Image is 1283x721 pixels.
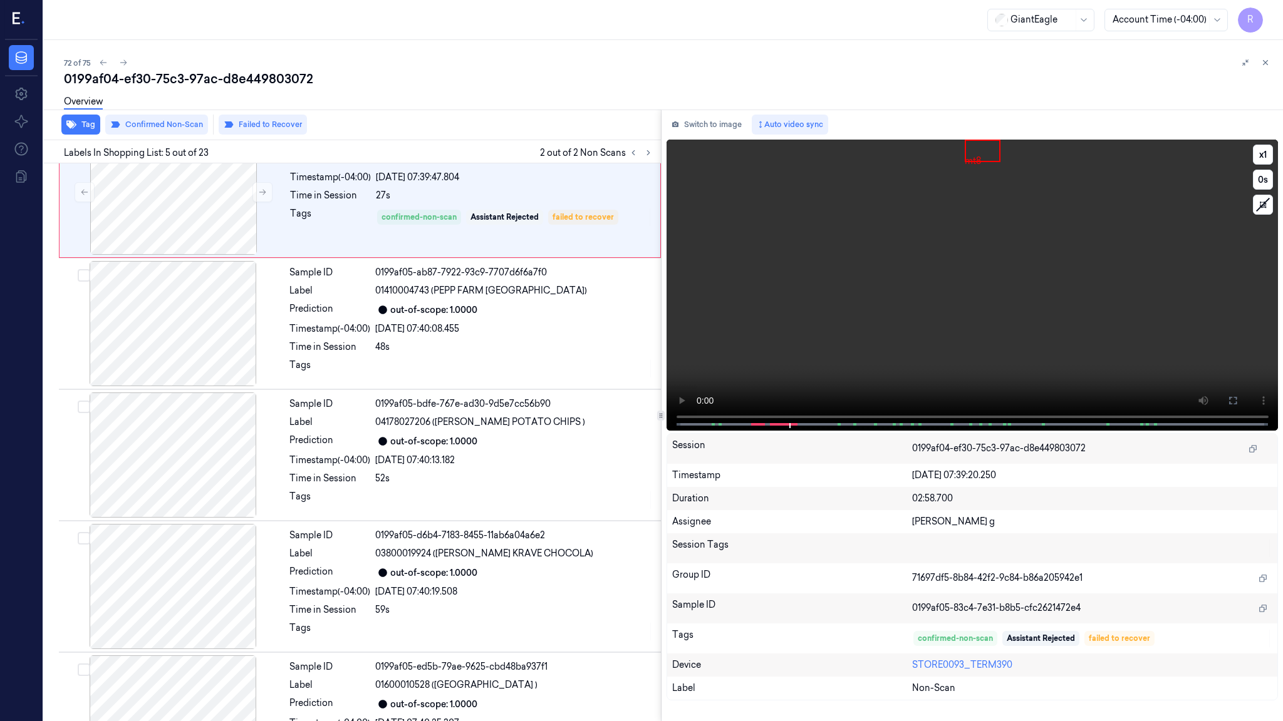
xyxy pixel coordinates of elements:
button: R [1238,8,1263,33]
button: x1 [1253,145,1273,165]
span: 04178027206 ([PERSON_NAME] POTATO CHIPS ) [375,416,585,429]
div: Tags [289,359,370,379]
div: 27s [376,189,653,202]
div: Session [672,439,912,459]
div: confirmed-non-scan [382,212,457,223]
div: Time in Session [289,472,370,485]
div: Label [289,284,370,297]
div: Label [289,416,370,429]
div: Tags [289,621,370,642]
span: Labels In Shopping List: 5 out of 23 [64,146,209,160]
span: 01600010528 ([GEOGRAPHIC_DATA] ) [375,678,538,692]
span: 71697df5-8b84-42f2-9c84-b86a205942e1 [912,571,1083,585]
div: Time in Session [289,340,370,354]
div: Duration [672,492,912,505]
div: Sample ID [289,660,370,673]
div: out-of-scope: 1.0000 [390,566,477,580]
span: Non-Scan [912,682,955,695]
a: Overview [64,95,103,110]
button: Select row [78,663,90,676]
button: Switch to image [667,115,747,135]
div: Tags [290,207,371,227]
div: 59s [375,603,653,616]
div: [PERSON_NAME] g [912,515,1272,528]
div: 0199af05-d6b4-7183-8455-11ab6a04a6e2 [375,529,653,542]
div: 0199af04-ef30-75c3-97ac-d8e449803072 [64,70,1273,88]
div: Device [672,658,912,672]
div: Sample ID [672,598,912,618]
div: Timestamp (-04:00) [289,322,370,335]
div: Group ID [672,568,912,588]
span: 72 of 75 [64,58,91,68]
div: Tags [289,490,370,510]
div: Tags [672,628,912,648]
button: Auto video sync [752,115,828,135]
div: Label [289,678,370,692]
div: 0199af05-bdfe-767e-ad30-9d5e7cc56b90 [375,397,653,411]
span: 2 out of 2 Non Scans [540,145,656,160]
div: Time in Session [290,189,371,202]
button: Confirmed Non-Scan [105,115,208,135]
div: Assignee [672,515,912,528]
div: Timestamp [672,469,912,482]
div: failed to recover [553,212,614,223]
div: Assistant Rejected [470,212,539,223]
div: 48s [375,340,653,354]
div: [DATE] 07:40:13.182 [375,454,653,467]
span: 01410004743 (PEPP FARM [GEOGRAPHIC_DATA]) [375,284,587,297]
div: [DATE] 07:39:47.804 [376,171,653,184]
div: Prediction [289,565,370,580]
div: out-of-scope: 1.0000 [390,698,477,711]
div: Label [289,547,370,560]
div: failed to recover [1089,633,1150,644]
div: out-of-scope: 1.0000 [390,435,477,448]
div: [DATE] 07:40:08.455 [375,322,653,335]
div: Timestamp (-04:00) [289,454,370,467]
div: 0199af05-ab87-7922-93c9-7707d6f6a7f0 [375,266,653,279]
div: Time in Session [289,603,370,616]
div: Session Tags [672,538,912,558]
button: Select row [78,269,90,282]
div: [DATE] 07:40:19.508 [375,585,653,598]
div: 52s [375,472,653,485]
button: Select row [78,532,90,545]
div: Sample ID [289,266,370,279]
div: Timestamp (-04:00) [289,585,370,598]
span: 0199af05-83c4-7e31-b8b5-cfc2621472e4 [912,601,1081,615]
div: Timestamp (-04:00) [290,171,371,184]
div: Prediction [289,697,370,712]
div: out-of-scope: 1.0000 [390,304,477,317]
button: Select row [78,401,90,413]
div: STORE0093_TERM390 [912,658,1272,672]
button: Failed to Recover [219,115,307,135]
div: 02:58.700 [912,492,1272,505]
div: Prediction [289,302,370,317]
div: [DATE] 07:39:20.250 [912,469,1272,482]
div: Prediction [289,434,370,449]
div: 0199af05-ed5b-79ae-9625-cbd48ba937f1 [375,660,653,673]
button: Tag [61,115,100,135]
button: 0s [1253,170,1273,190]
div: Sample ID [289,397,370,411]
div: Label [672,682,912,695]
div: Sample ID [289,529,370,542]
span: 0199af04-ef30-75c3-97ac-d8e449803072 [912,442,1086,455]
span: 03800019924 ([PERSON_NAME] KRAVE CHOCOLA) [375,547,593,560]
div: Assistant Rejected [1007,633,1075,644]
div: confirmed-non-scan [918,633,993,644]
